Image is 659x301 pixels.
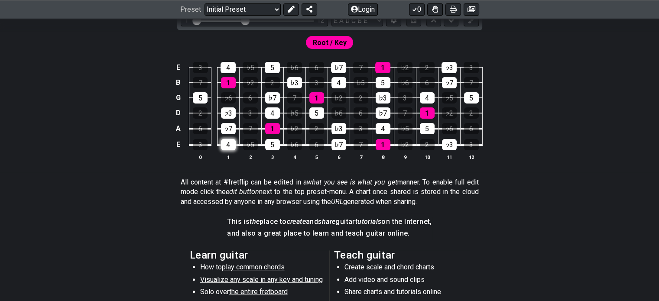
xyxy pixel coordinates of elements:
[309,123,324,134] div: 2
[287,92,302,104] div: 7
[222,263,285,271] span: play common chords
[265,107,280,119] div: 4
[173,90,183,105] td: G
[265,77,280,88] div: 2
[442,107,457,119] div: ♭2
[464,3,479,16] button: Create image
[348,3,378,16] button: Login
[331,15,383,26] select: Tuning
[406,15,421,26] button: Toggle horizontal chord view
[376,107,390,119] div: ♭7
[309,139,324,150] div: 6
[354,139,368,150] div: 7
[181,178,479,207] p: All content at #fretflip can be edited in a manner. To enable full edit mode click the next to th...
[350,152,372,162] th: 7
[420,92,435,104] div: 4
[309,77,324,88] div: 3
[243,123,258,134] div: 7
[221,107,236,119] div: ♭3
[427,3,443,16] button: Toggle Dexterity for all fretkits
[331,123,346,134] div: ♭3
[372,152,394,162] th: 8
[442,92,457,104] div: ♭5
[344,287,468,299] li: Share charts and tutorials online
[227,217,432,227] h4: This is place to and guitar on the Internet,
[331,77,346,88] div: 4
[398,92,412,104] div: 3
[221,77,236,88] div: 1
[287,77,302,88] div: ♭3
[265,62,280,73] div: 5
[397,62,412,73] div: ♭2
[243,139,258,150] div: ♭5
[313,36,347,49] span: First enable full edit mode to edit
[307,178,397,186] em: what you see is what you get
[173,75,183,90] td: B
[354,107,368,119] div: 6
[283,3,299,16] button: Edit Preset
[416,152,438,162] th: 10
[376,92,390,104] div: ♭3
[302,3,317,16] button: Share Preset
[464,123,479,134] div: 6
[375,62,390,73] div: 1
[354,123,368,134] div: 3
[409,3,425,16] button: 0
[229,288,288,296] span: the entire fretboard
[318,217,335,226] em: share
[265,123,280,134] div: 1
[250,217,260,226] em: the
[193,123,208,134] div: 6
[317,17,324,24] div: 12
[464,15,478,26] button: First click edit preset to enable marker editing
[354,92,368,104] div: 2
[193,92,208,104] div: 5
[193,107,208,119] div: 2
[190,250,325,260] h2: Learn guitar
[226,188,259,196] em: edit button
[221,123,236,134] div: ♭7
[334,250,470,260] h2: Teach guitar
[185,17,188,24] div: 1
[227,229,432,238] h4: and also a great place to learn and teach guitar online.
[283,152,305,162] th: 4
[444,15,458,26] button: Move down
[354,77,368,88] div: ♭5
[287,139,302,150] div: ♭6
[398,123,412,134] div: ♭5
[464,77,479,88] div: 7
[193,77,208,88] div: 7
[189,152,211,162] th: 0
[221,139,236,150] div: 4
[287,62,302,73] div: ♭6
[193,62,208,73] div: 3
[355,217,382,226] em: tutorials
[386,15,401,26] button: Edit Tuning
[420,139,435,150] div: 2
[464,139,479,150] div: 3
[376,139,390,150] div: 1
[243,77,258,88] div: ♭2
[438,152,460,162] th: 11
[265,92,280,104] div: ♭7
[419,62,435,73] div: 2
[353,62,368,73] div: 7
[173,105,183,121] td: D
[420,77,435,88] div: 6
[442,139,457,150] div: ♭3
[200,262,324,275] li: How to
[193,139,208,150] div: 3
[398,77,412,88] div: ♭6
[420,123,435,134] div: 5
[173,121,183,137] td: A
[445,3,461,16] button: Print
[344,275,468,287] li: Add video and sound clips
[217,152,239,162] th: 1
[181,15,328,26] div: Visible fret range
[331,107,346,119] div: ♭6
[420,107,435,119] div: 1
[200,287,324,299] li: Solo over
[426,15,441,26] button: Move up
[205,3,281,16] select: Preset
[331,197,343,206] em: URL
